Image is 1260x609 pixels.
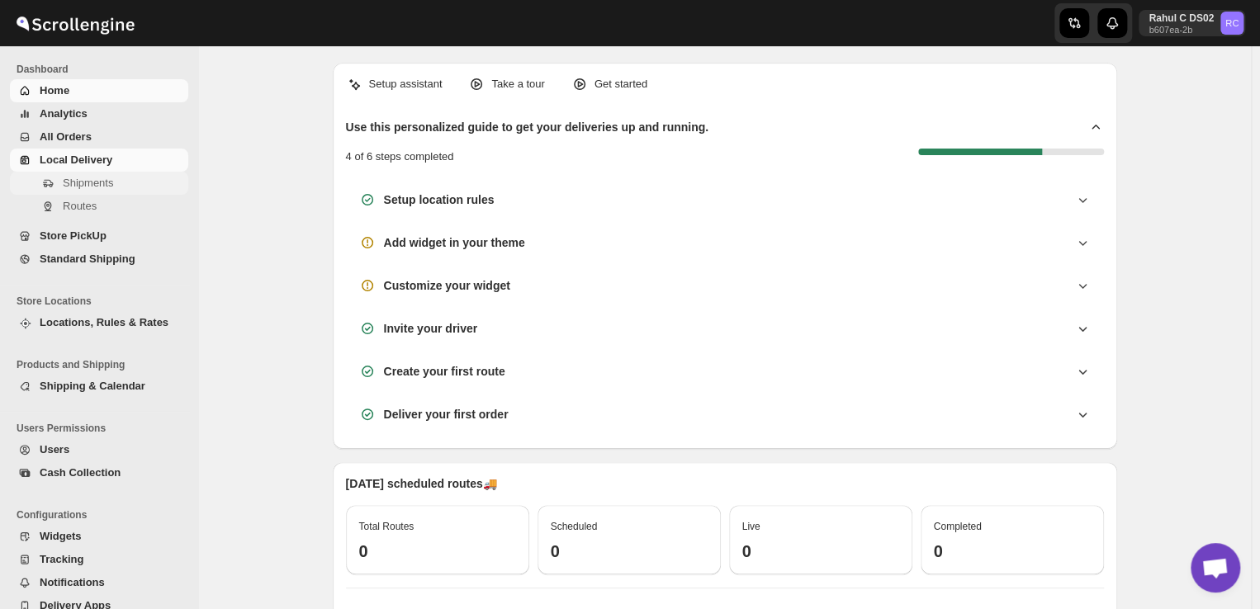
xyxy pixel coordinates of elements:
h3: Add widget in your theme [384,234,525,251]
span: Widgets [40,530,81,542]
span: Shipments [63,177,113,189]
p: Take a tour [491,76,544,92]
h3: Deliver your first order [384,406,509,423]
span: Users Permissions [17,422,190,435]
button: All Orders [10,125,188,149]
span: Cash Collection [40,466,121,479]
span: All Orders [40,130,92,143]
button: Home [10,79,188,102]
img: ScrollEngine [13,2,137,44]
button: Shipping & Calendar [10,375,188,398]
span: Standard Shipping [40,253,135,265]
span: Total Routes [359,521,414,532]
button: Analytics [10,102,188,125]
button: Users [10,438,188,461]
h2: Use this personalized guide to get your deliveries up and running. [346,119,709,135]
span: Rahul C DS02 [1220,12,1243,35]
span: Notifications [40,576,105,588]
p: Rahul C DS02 [1149,12,1214,25]
button: Widgets [10,525,188,548]
p: Setup assistant [369,76,443,92]
text: RC [1225,18,1239,28]
button: User menu [1139,10,1245,36]
button: Shipments [10,172,188,195]
span: Products and Shipping [17,358,190,371]
h3: Setup location rules [384,191,495,208]
span: Dashboard [17,63,190,76]
span: Tracking [40,553,83,565]
button: Tracking [10,548,188,571]
span: Users [40,443,69,456]
span: Store PickUp [40,229,107,242]
button: Cash Collection [10,461,188,484]
h3: 0 [551,541,708,561]
button: Locations, Rules & Rates [10,311,188,334]
span: Local Delivery [40,153,112,166]
h3: Create your first route [384,363,505,380]
h3: 0 [742,541,899,561]
button: Routes [10,195,188,218]
span: Routes [63,200,97,212]
h3: Customize your widget [384,277,510,294]
p: 4 of 6 steps completed [346,149,454,165]
span: Configurations [17,508,190,522]
button: Notifications [10,571,188,594]
div: Open chat [1191,543,1240,592]
span: Home [40,84,69,97]
span: Scheduled [551,521,598,532]
span: Store Locations [17,295,190,308]
span: Shipping & Calendar [40,380,145,392]
span: Locations, Rules & Rates [40,316,168,328]
span: Live [742,521,760,532]
span: Analytics [40,107,88,120]
span: Completed [934,521,982,532]
h3: 0 [934,541,1091,561]
h3: Invite your driver [384,320,478,337]
p: Get started [594,76,647,92]
p: b607ea-2b [1149,25,1214,35]
h3: 0 [359,541,516,561]
p: [DATE] scheduled routes 🚚 [346,475,1104,492]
